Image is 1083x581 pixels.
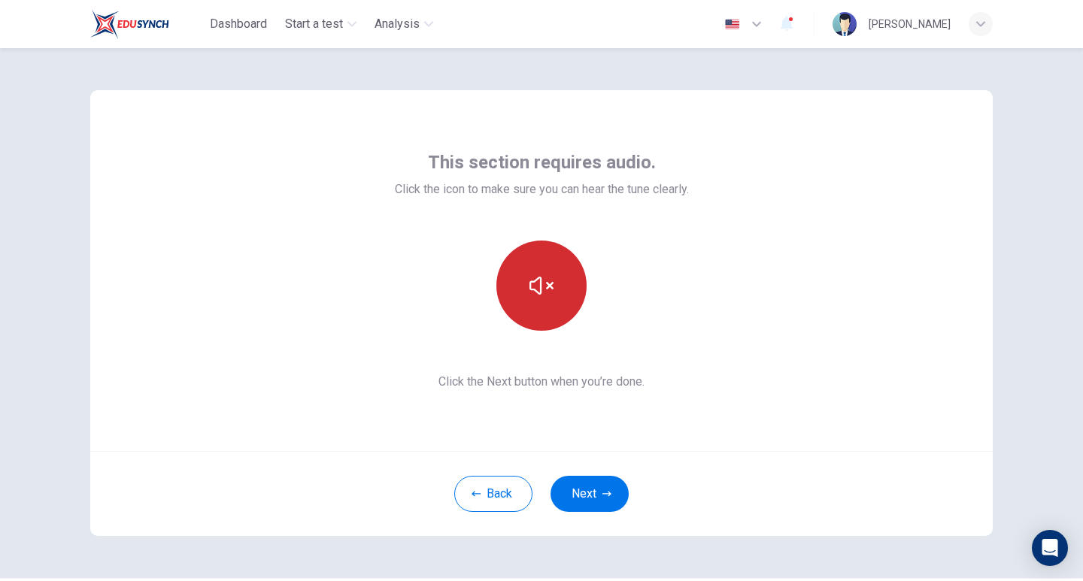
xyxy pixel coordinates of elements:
button: Dashboard [204,11,273,38]
span: Click the Next button when you’re done. [395,373,689,391]
button: Next [551,476,629,512]
span: Dashboard [210,15,267,33]
div: [PERSON_NAME] [869,15,951,33]
button: Back [454,476,532,512]
span: This section requires audio. [428,150,656,174]
button: Start a test [279,11,363,38]
span: Click the icon to make sure you can hear the tune clearly. [395,180,689,198]
span: Analysis [375,15,420,33]
img: EduSynch logo [90,9,169,39]
div: Open Intercom Messenger [1032,530,1068,566]
img: Profile picture [833,12,857,36]
button: Analysis [369,11,439,38]
a: EduSynch logo [90,9,204,39]
span: Start a test [285,15,343,33]
img: en [723,19,742,30]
